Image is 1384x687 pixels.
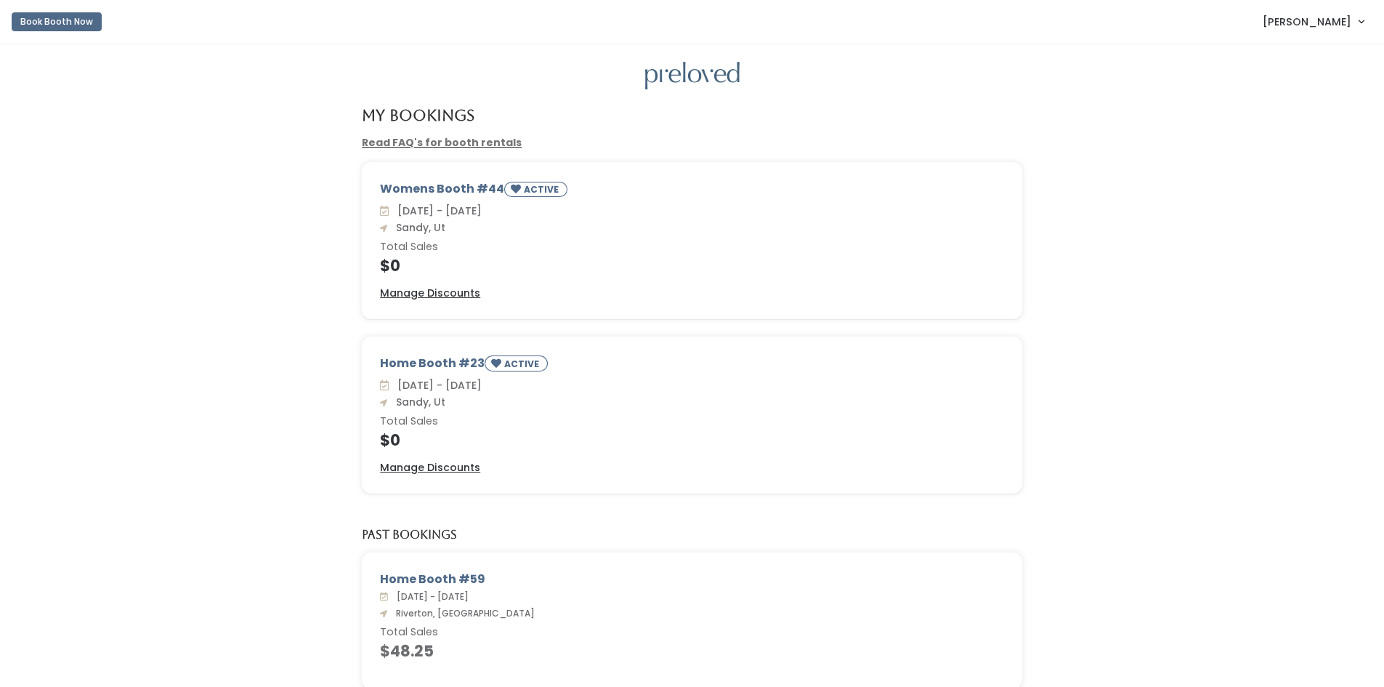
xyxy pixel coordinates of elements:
[380,241,1004,253] h6: Total Sales
[504,358,542,370] small: ACTIVE
[12,6,102,38] a: Book Booth Now
[392,378,482,393] span: [DATE] - [DATE]
[380,432,1004,449] h4: $0
[1248,6,1378,37] a: [PERSON_NAME]
[380,286,480,300] u: Manage Discounts
[380,286,480,301] a: Manage Discounts
[362,529,457,542] h5: Past Bookings
[12,12,102,31] button: Book Booth Now
[524,183,562,196] small: ACTIVE
[380,180,1004,203] div: Womens Booth #44
[392,204,482,218] span: [DATE] - [DATE]
[380,643,1004,659] h4: $48.25
[1263,14,1351,30] span: [PERSON_NAME]
[380,571,1004,588] div: Home Booth #59
[391,590,469,603] span: [DATE] - [DATE]
[390,607,535,619] span: Riverton, [GEOGRAPHIC_DATA]
[380,257,1004,274] h4: $0
[362,107,474,124] h4: My Bookings
[645,62,740,90] img: preloved logo
[390,220,445,235] span: Sandy, Ut
[390,395,445,409] span: Sandy, Ut
[380,416,1004,427] h6: Total Sales
[380,627,1004,638] h6: Total Sales
[380,460,480,475] a: Manage Discounts
[380,355,1004,377] div: Home Booth #23
[362,135,522,150] a: Read FAQ's for booth rentals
